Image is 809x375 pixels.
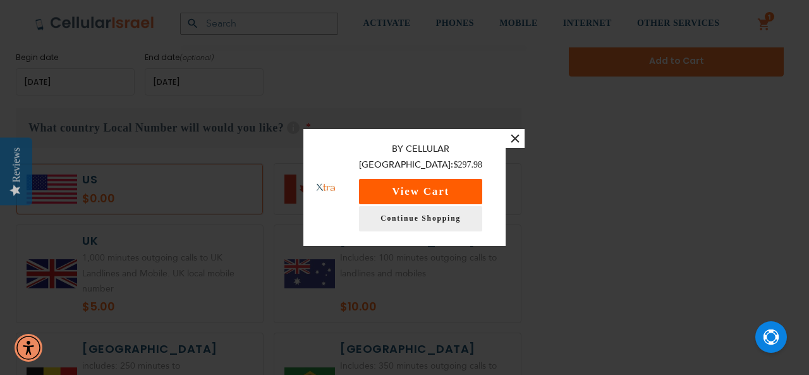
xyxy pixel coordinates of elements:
p: By Cellular [GEOGRAPHIC_DATA]: [348,142,493,173]
div: Accessibility Menu [15,334,42,362]
button: × [506,129,525,148]
a: Continue Shopping [359,206,482,231]
div: Reviews [11,147,22,182]
button: View Cart [359,179,482,204]
span: $297.98 [453,160,482,169]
